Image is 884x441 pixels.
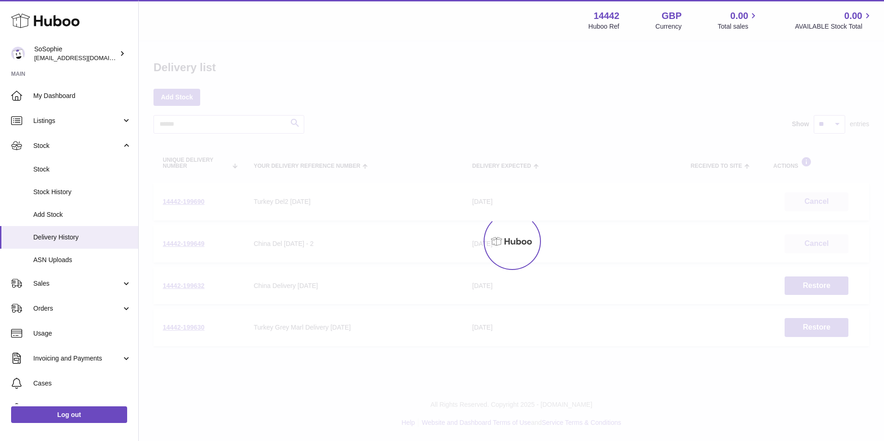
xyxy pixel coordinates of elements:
[34,54,136,61] span: [EMAIL_ADDRESS][DOMAIN_NAME]
[656,22,682,31] div: Currency
[33,210,131,219] span: Add Stock
[11,406,127,423] a: Log out
[718,22,759,31] span: Total sales
[33,141,122,150] span: Stock
[33,256,131,264] span: ASN Uploads
[594,10,620,22] strong: 14442
[34,45,117,62] div: SoSophie
[718,10,759,31] a: 0.00 Total sales
[662,10,681,22] strong: GBP
[33,188,131,196] span: Stock History
[33,379,131,388] span: Cases
[33,304,122,313] span: Orders
[33,116,122,125] span: Listings
[589,22,620,31] div: Huboo Ref
[33,279,122,288] span: Sales
[11,47,25,61] img: internalAdmin-14442@internal.huboo.com
[33,329,131,338] span: Usage
[844,10,862,22] span: 0.00
[33,233,131,242] span: Delivery History
[33,92,131,100] span: My Dashboard
[33,354,122,363] span: Invoicing and Payments
[731,10,749,22] span: 0.00
[795,22,873,31] span: AVAILABLE Stock Total
[33,165,131,174] span: Stock
[795,10,873,31] a: 0.00 AVAILABLE Stock Total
